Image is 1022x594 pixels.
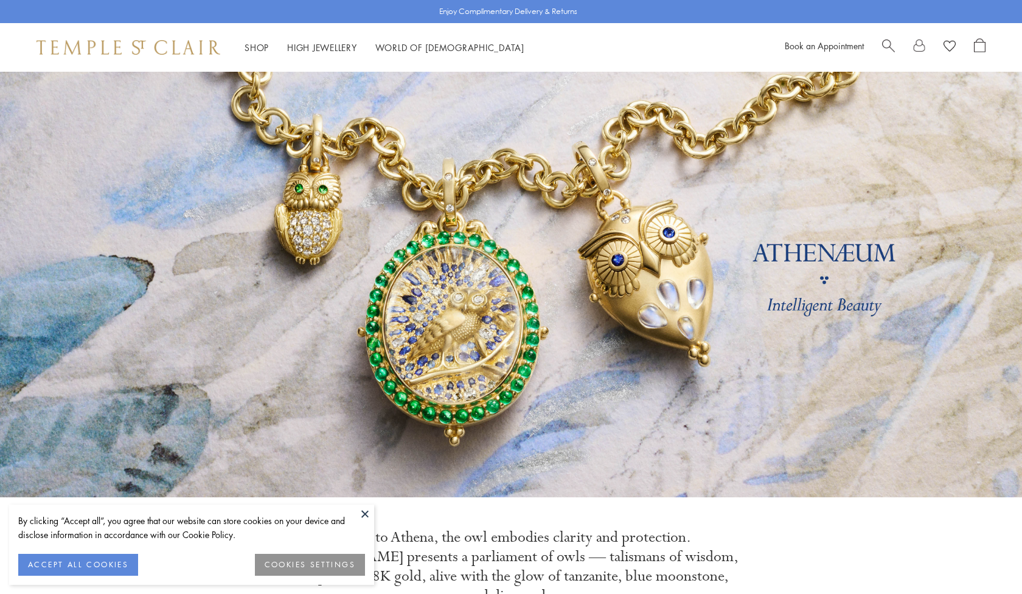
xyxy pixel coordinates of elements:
div: By clicking “Accept all”, you agree that our website can store cookies on your device and disclos... [18,514,365,542]
img: Temple St. Clair [36,40,220,55]
a: High JewelleryHigh Jewellery [287,41,357,54]
a: Book an Appointment [785,40,864,52]
a: Search [882,38,895,57]
button: ACCEPT ALL COOKIES [18,554,138,576]
a: Open Shopping Bag [974,38,985,57]
p: Enjoy Complimentary Delivery & Returns [439,5,577,18]
nav: Main navigation [245,40,524,55]
button: COOKIES SETTINGS [255,554,365,576]
a: View Wishlist [944,38,956,57]
iframe: Gorgias live chat messenger [961,537,1010,582]
a: World of [DEMOGRAPHIC_DATA]World of [DEMOGRAPHIC_DATA] [375,41,524,54]
a: ShopShop [245,41,269,54]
